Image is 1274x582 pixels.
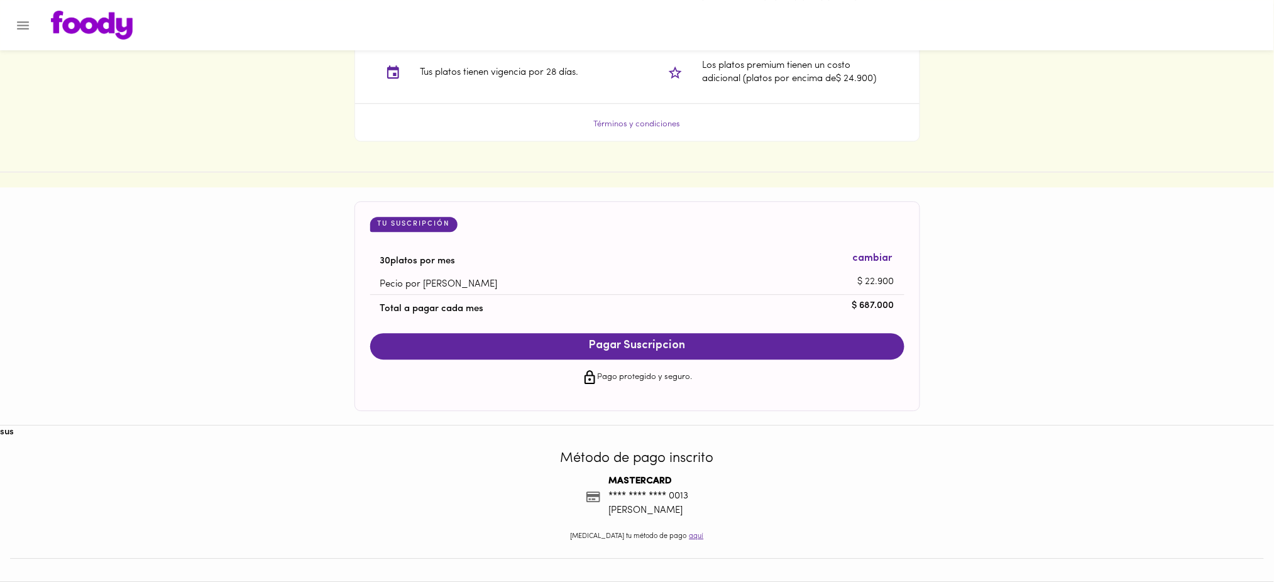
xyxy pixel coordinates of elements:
p: Los platos premium tienen un costo adicional (platos por encima de $ 24.900 ) [703,59,889,86]
p: Tus platos tienen vigencia por 28 días. [420,66,579,79]
a: Términos y condiciones [594,120,681,128]
iframe: Messagebird Livechat Widget [1201,509,1261,569]
button: cambiar [851,250,894,268]
b: MASTERCARD [608,476,672,486]
p: Total a pagar cada mes [380,302,874,316]
span: cambiar [853,251,892,266]
p: [MEDICAL_DATA] tu método de pago [10,532,1264,546]
p: 30 platos por mes [380,255,874,268]
p: Método de pago inscrito [10,449,1264,468]
button: Menu [8,10,38,41]
p: $ 687.000 [852,300,894,313]
p: $ 22.900 [858,275,894,288]
button: Pagar Suscripcion [370,333,904,360]
span: Pagar Suscripcion [383,339,892,353]
p: aquí [689,532,704,542]
p: Pecio por [PERSON_NAME] [380,278,874,291]
p: [PERSON_NAME] [608,504,688,517]
p: Tu Suscripción [378,219,450,229]
p: Pago protegido y seguro. [598,371,693,383]
img: logo.png [51,11,133,40]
